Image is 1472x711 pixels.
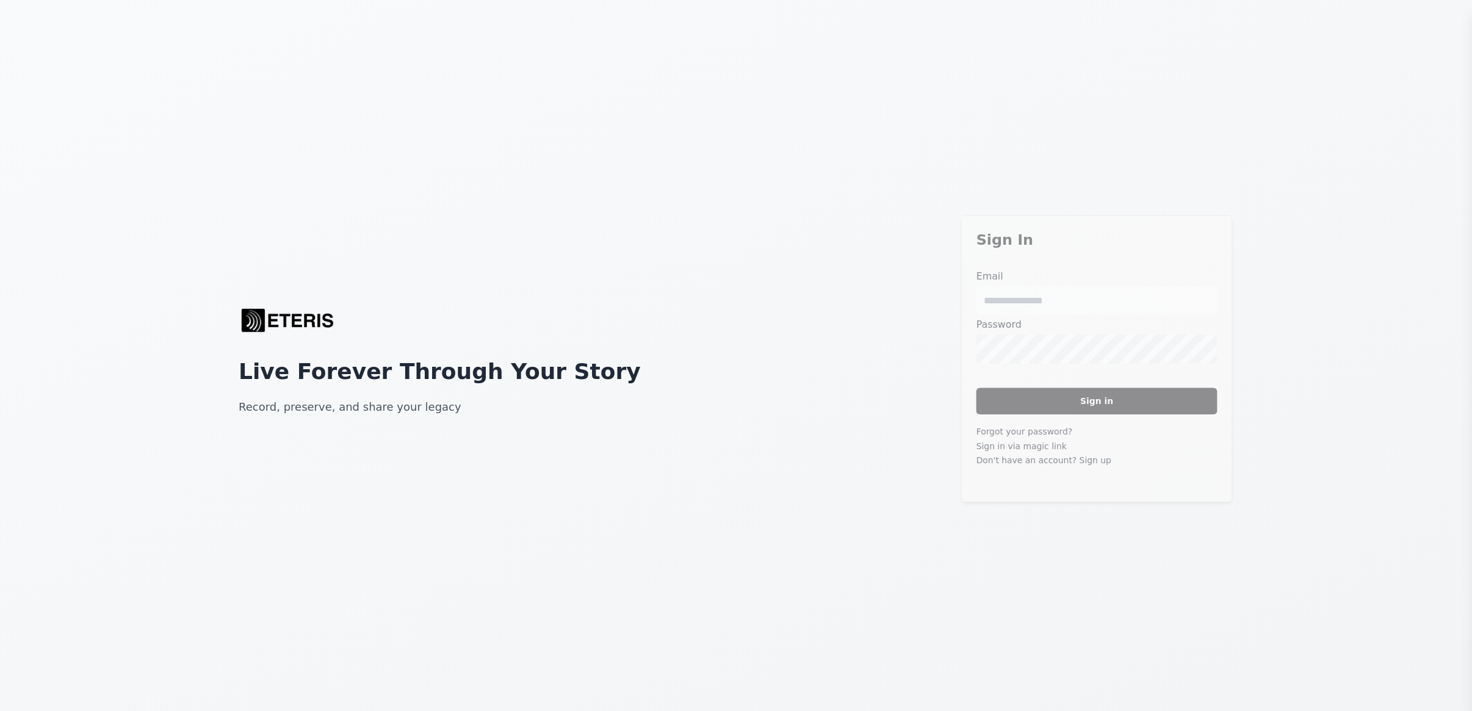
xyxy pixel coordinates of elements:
[975,424,1072,434] a: Forgot your password?
[239,399,461,416] p: Record, preserve, and share your legacy
[975,314,1218,329] label: Password
[975,439,1066,449] a: Sign in via magic link
[239,296,336,345] img: Eteris Life Logo
[975,453,1111,463] a: Don't have an account? Sign up
[975,265,1218,280] label: Email
[239,296,336,345] a: Eteris Logo
[975,385,1218,412] button: Sign in
[975,226,1218,246] h3: Sign In
[239,359,641,384] h1: Live Forever Through Your Story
